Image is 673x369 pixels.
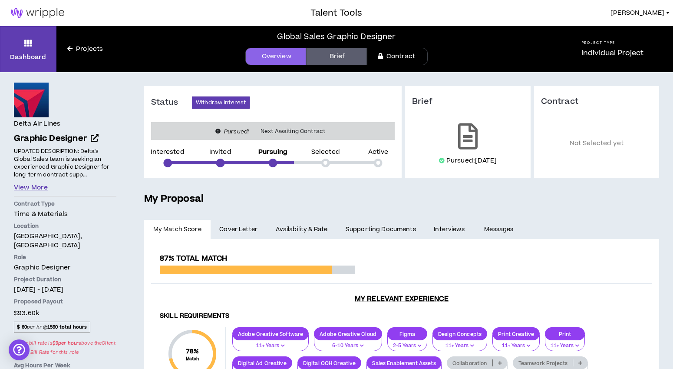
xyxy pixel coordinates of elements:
[160,312,643,320] h4: Skill Requirements
[367,48,428,65] a: Contract
[56,44,114,54] a: Projects
[14,133,87,144] span: Graphic Designer
[10,53,46,62] p: Dashboard
[9,339,30,360] div: Open Intercom Messenger
[14,285,116,294] p: [DATE] - [DATE]
[160,253,227,264] span: 87% Total Match
[393,342,422,350] p: 2-5 Years
[298,360,361,366] p: Digital OOH Creative
[314,335,382,351] button: 6-10 Years
[545,335,585,351] button: 11+ Years
[14,222,116,230] p: Location
[581,40,644,46] h5: Project Type
[438,342,482,350] p: 11+ Years
[367,360,441,366] p: Sales Enablement Assets
[14,232,116,250] p: [GEOGRAPHIC_DATA], [GEOGRAPHIC_DATA]
[14,253,116,261] p: Role
[14,322,90,333] span: per hr @
[492,335,540,351] button: 11+ Years
[610,8,664,18] span: [PERSON_NAME]
[314,331,382,337] p: Adobe Creative Cloud
[255,127,330,136] span: Next Awaiting Contract
[311,149,340,155] p: Selected
[151,295,652,303] h3: My Relevant Experience
[368,149,389,155] p: Active
[446,156,497,165] p: Pursued: [DATE]
[14,276,116,283] p: Project Duration
[14,183,48,193] button: View More
[447,360,492,366] p: Collaboration
[14,307,39,319] span: $93.60k
[425,220,475,239] a: Interviews
[144,192,659,206] h5: My Proposal
[310,7,362,20] h3: Talent Tools
[432,335,487,351] button: 11+ Years
[541,96,653,107] h3: Contract
[551,342,579,350] p: 11+ Years
[53,340,79,346] strong: $ 9 per hour
[581,48,644,58] p: Individual Project
[14,133,116,145] a: Graphic Designer
[14,147,116,180] p: UPDATED DESCRIPTION: Delta's Global Sales team is seeking an experienced Graphic Designer for lon...
[412,96,524,107] h3: Brief
[545,331,584,337] p: Print
[433,331,487,337] p: Design Concepts
[498,342,534,350] p: 11+ Years
[14,119,60,129] h4: Delta Air Lines
[320,342,376,350] p: 6-10 Years
[224,128,249,136] i: Pursued!
[541,120,653,167] p: Not Selected yet
[232,335,309,351] button: 11+ Years
[14,337,116,358] span: * Your bill rate is above the Client Target Bill Rate for this role
[219,225,257,234] span: Cover Letter
[336,220,425,239] a: Supporting Documents
[47,324,87,330] strong: 1560 total hours
[245,48,306,65] a: Overview
[513,360,573,366] p: Teamwork Projects
[258,149,287,155] p: Pursuing
[151,149,184,155] p: Interested
[151,97,192,108] h3: Status
[238,342,303,350] p: 11+ Years
[388,331,427,337] p: Figma
[493,331,539,337] p: Print Creative
[14,200,116,208] p: Contract Type
[267,220,336,239] a: Availability & Rate
[277,31,396,43] div: Global Sales Graphic Designer
[306,48,367,65] a: Brief
[186,356,199,362] small: Match
[144,220,211,239] a: My Match Score
[209,149,231,155] p: Invited
[233,360,292,366] p: Digital Ad Creative
[475,220,525,239] a: Messages
[14,298,116,306] p: Proposed Payout
[233,331,308,337] p: Adobe Creative Software
[186,347,199,356] span: 78 %
[14,263,70,272] span: Graphic Designer
[387,335,427,351] button: 2-5 Years
[192,96,250,109] button: Withdraw Interest
[17,324,27,330] strong: $ 60
[14,209,116,219] p: Time & Materials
